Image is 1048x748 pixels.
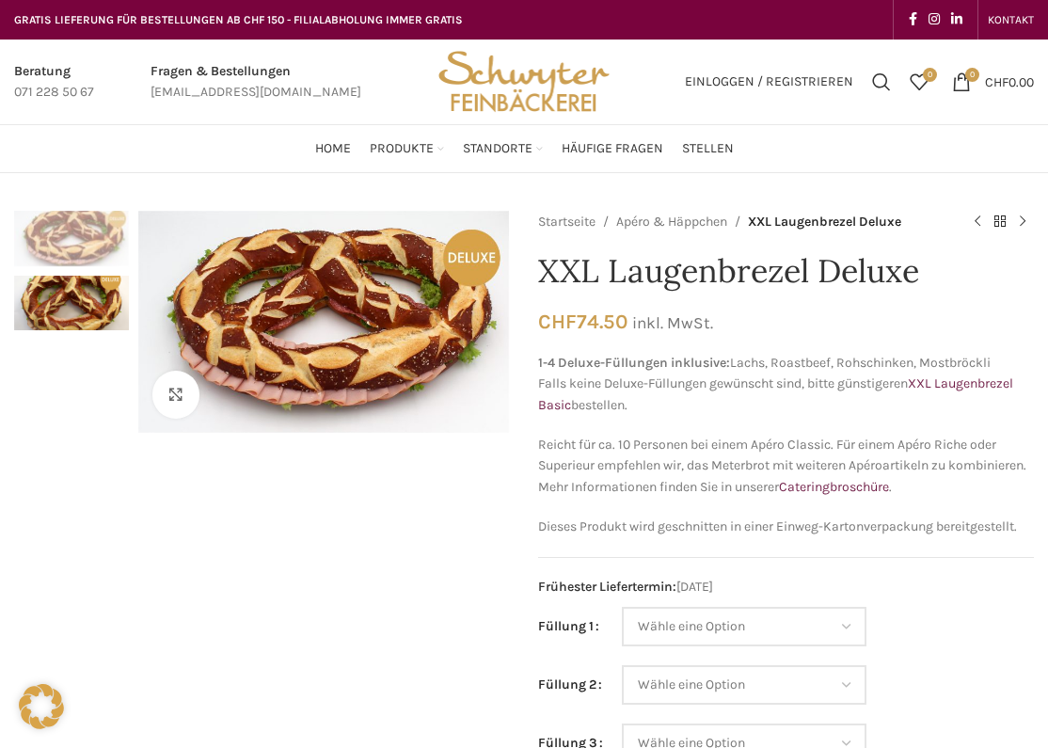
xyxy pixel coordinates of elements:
[315,130,351,167] a: Home
[538,212,595,232] a: Startseite
[432,72,616,88] a: Site logo
[945,7,968,33] a: Linkedin social link
[151,61,361,103] a: Infobox link
[538,517,1034,537] p: Dieses Produkt wird geschnitten in einer Einweg-Kartonverpackung bereitgestellt.
[985,73,1034,89] bdi: 0.00
[779,479,889,495] a: Cateringbroschüre
[370,130,444,167] a: Produkte
[14,61,94,103] a: Infobox link
[538,211,947,233] nav: Breadcrumb
[923,7,945,33] a: Instagram social link
[562,130,663,167] a: Häufige Fragen
[903,7,923,33] a: Facebook social link
[538,310,577,333] span: CHF
[900,63,938,101] div: Meine Wunschliste
[675,63,863,101] a: Einloggen / Registrieren
[943,63,1043,101] a: 0 CHF0.00
[538,435,1034,498] p: Reicht für ca. 10 Personen bei einem Apéro Classic. Für einem Apéro Riche oder Superieur empfehle...
[14,276,129,331] img: XXL Laugenbrezel Deluxe – Bild 2
[965,68,979,82] span: 0
[985,73,1008,89] span: CHF
[538,577,1034,597] span: [DATE]
[682,140,734,158] span: Stellen
[463,140,532,158] span: Standorte
[14,211,129,266] img: XXL Laugenbrezel Deluxe
[538,375,1013,412] a: XXL Laugenbrezel Basic
[978,1,1043,39] div: Secondary navigation
[685,75,853,88] span: Einloggen / Registrieren
[538,355,730,371] strong: 1-4 Deluxe-Füllungen inklusive:
[463,130,543,167] a: Standorte
[538,353,1034,416] p: Lachs, Roastbeef, Rohschinken, Mostbröckli Falls keine Deluxe-Füllungen gewünscht sind, bitte gün...
[966,211,989,233] a: Previous product
[315,140,351,158] span: Home
[988,13,1034,26] span: KONTAKT
[370,140,434,158] span: Produkte
[562,140,663,158] span: Häufige Fragen
[923,68,937,82] span: 0
[682,130,734,167] a: Stellen
[432,40,616,124] img: Bäckerei Schwyter
[538,579,676,595] span: Frühester Liefertermin:
[863,63,900,101] a: Suchen
[538,310,627,333] bdi: 74.50
[538,616,599,637] label: Füllung 1
[748,212,901,232] span: XXL Laugenbrezel Deluxe
[5,130,1043,167] div: Main navigation
[538,675,602,695] label: Füllung 2
[14,13,463,26] span: GRATIS LIEFERUNG FÜR BESTELLUNGEN AB CHF 150 - FILIALABHOLUNG IMMER GRATIS
[900,63,938,101] a: 0
[988,1,1034,39] a: KONTAKT
[1011,211,1034,233] a: Next product
[632,313,713,332] small: inkl. MwSt.
[538,252,1034,291] h1: XXL Laugenbrezel Deluxe
[616,212,727,232] a: Apéro & Häppchen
